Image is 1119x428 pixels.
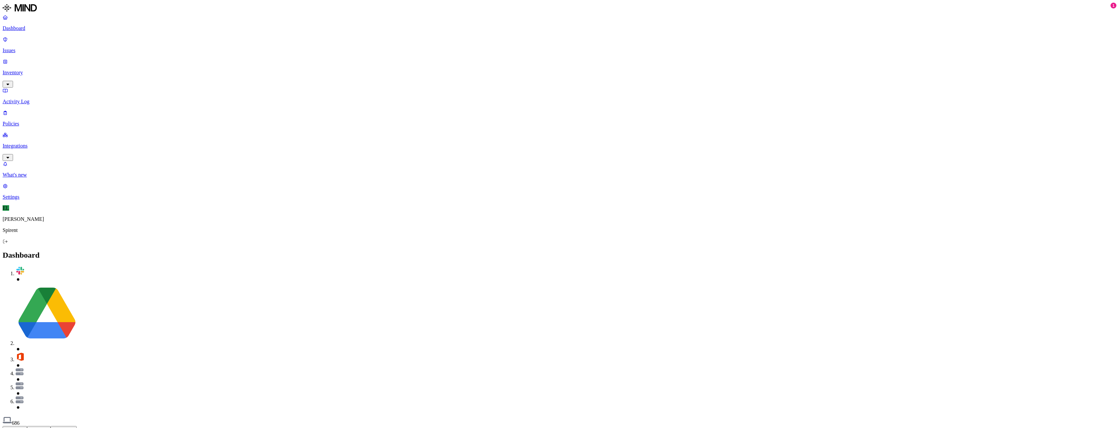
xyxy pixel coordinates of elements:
p: Dashboard [3,25,1116,31]
p: Integrations [3,143,1116,149]
a: Inventory [3,59,1116,87]
a: Dashboard [3,14,1116,31]
img: office-365.svg [16,352,25,361]
p: What's new [3,172,1116,178]
p: Settings [3,194,1116,200]
a: Activity Log [3,88,1116,105]
a: MIND [3,3,1116,14]
h2: Dashboard [3,251,1116,260]
span: 686 [12,420,20,426]
p: Policies [3,121,1116,127]
a: Integrations [3,132,1116,160]
img: azure-files.svg [16,368,23,375]
a: What's new [3,161,1116,178]
img: azure-files.svg [16,382,23,389]
p: Spirent [3,227,1116,233]
img: slack.svg [16,266,25,275]
a: Settings [3,183,1116,200]
a: Policies [3,110,1116,127]
p: Inventory [3,70,1116,76]
img: azure-files.svg [16,396,23,403]
img: MIND [3,3,37,13]
img: google-drive.svg [16,282,78,345]
div: 1 [1111,3,1116,8]
p: Activity Log [3,99,1116,105]
a: Issues [3,36,1116,53]
p: Issues [3,48,1116,53]
img: endpoint.svg [3,416,12,425]
span: EL [3,205,9,211]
